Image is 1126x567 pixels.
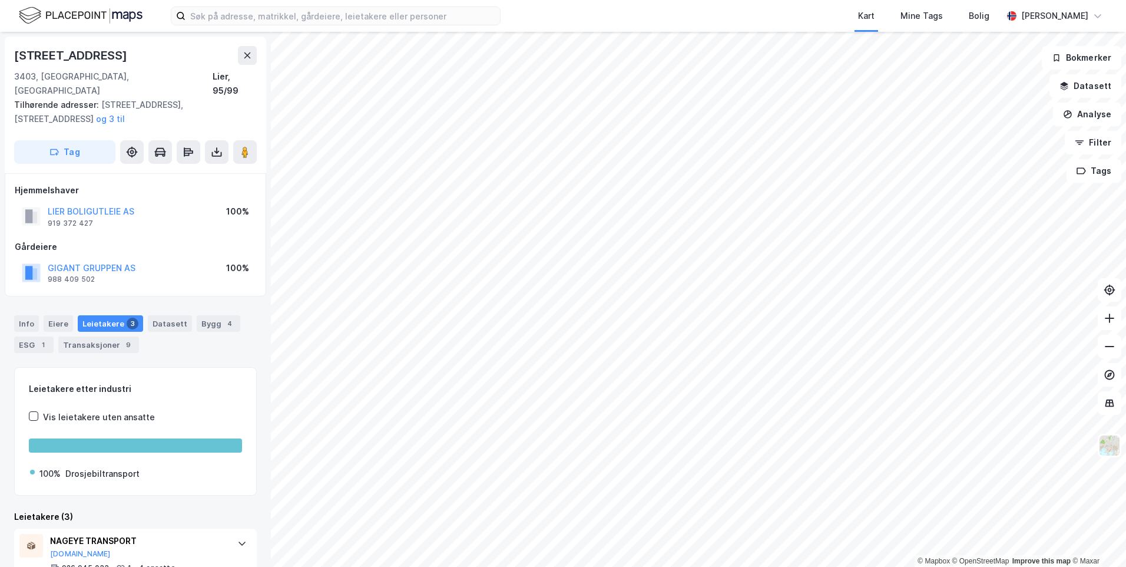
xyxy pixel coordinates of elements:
img: logo.f888ab2527a4732fd821a326f86c7f29.svg [19,5,143,26]
div: [STREET_ADDRESS] [14,46,130,65]
img: Z [1098,434,1121,457]
div: Kontrollprogram for chat [1067,510,1126,567]
div: Leietakere [78,315,143,332]
div: 4 [224,318,236,329]
div: [STREET_ADDRESS], [STREET_ADDRESS] [14,98,247,126]
button: Tag [14,140,115,164]
button: Datasett [1049,74,1121,98]
input: Søk på adresse, matrikkel, gårdeiere, leietakere eller personer [186,7,500,25]
button: Tags [1067,159,1121,183]
a: Mapbox [918,557,950,565]
div: Hjemmelshaver [15,183,256,197]
div: Bolig [969,9,989,23]
div: Leietakere etter industri [29,382,242,396]
div: Transaksjoner [58,337,139,353]
div: Vis leietakere uten ansatte [43,410,155,424]
div: Datasett [148,315,192,332]
div: Kart [858,9,875,23]
button: Filter [1065,131,1121,154]
button: Analyse [1053,103,1121,126]
div: [PERSON_NAME] [1021,9,1088,23]
div: 3 [127,318,138,329]
div: NAGEYE TRANSPORT [50,534,226,548]
div: Mine Tags [900,9,943,23]
div: 919 372 427 [48,219,93,228]
a: OpenStreetMap [952,557,1009,565]
span: Tilhørende adresser: [14,100,101,110]
div: 1 [37,339,49,351]
div: Bygg [197,315,240,332]
button: Bokmerker [1042,46,1121,70]
button: [DOMAIN_NAME] [50,549,111,559]
iframe: Chat Widget [1067,510,1126,567]
div: 9 [122,339,134,351]
div: Lier, 95/99 [213,70,257,98]
div: Gårdeiere [15,240,256,254]
div: 100% [226,261,249,275]
div: 3403, [GEOGRAPHIC_DATA], [GEOGRAPHIC_DATA] [14,70,213,98]
div: 100% [226,205,249,219]
div: Info [14,315,39,332]
div: 988 409 502 [48,275,95,284]
div: Leietakere (3) [14,510,257,524]
div: Eiere [44,315,73,332]
a: Improve this map [1012,557,1071,565]
div: 100% [39,467,61,481]
div: Drosjebiltransport [65,467,140,481]
div: ESG [14,337,54,353]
